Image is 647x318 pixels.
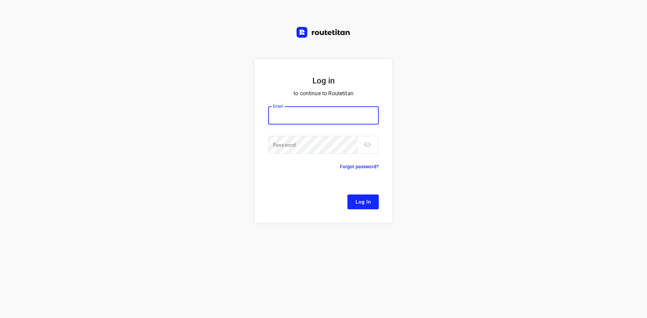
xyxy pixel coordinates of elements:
[347,195,379,209] button: Log In
[361,138,374,151] button: toggle password visibility
[297,27,350,38] img: Routetitan
[268,89,379,98] p: to continue to Routetitan
[340,163,379,171] p: Forgot password?
[356,198,371,206] span: Log In
[268,75,379,86] h5: Log in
